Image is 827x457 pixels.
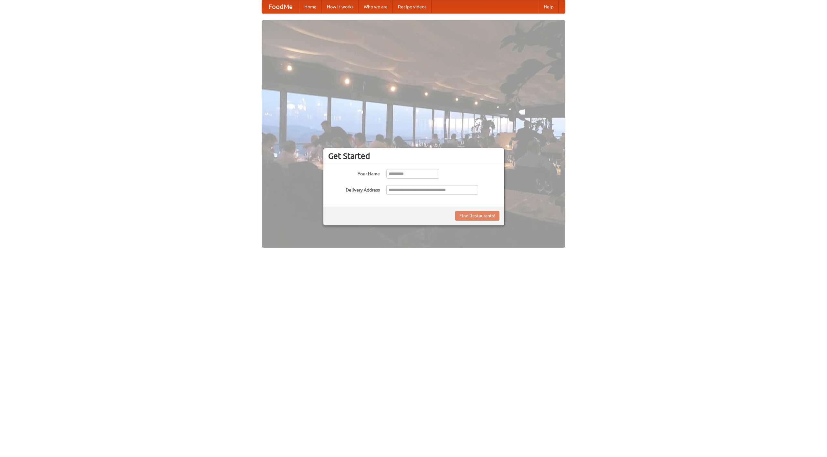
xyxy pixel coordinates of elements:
h3: Get Started [328,151,499,161]
a: FoodMe [262,0,299,13]
a: Recipe videos [393,0,432,13]
button: Find Restaurants! [455,211,499,221]
a: How it works [322,0,359,13]
label: Delivery Address [328,185,380,193]
a: Who we are [359,0,393,13]
label: Your Name [328,169,380,177]
a: Home [299,0,322,13]
a: Help [539,0,559,13]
